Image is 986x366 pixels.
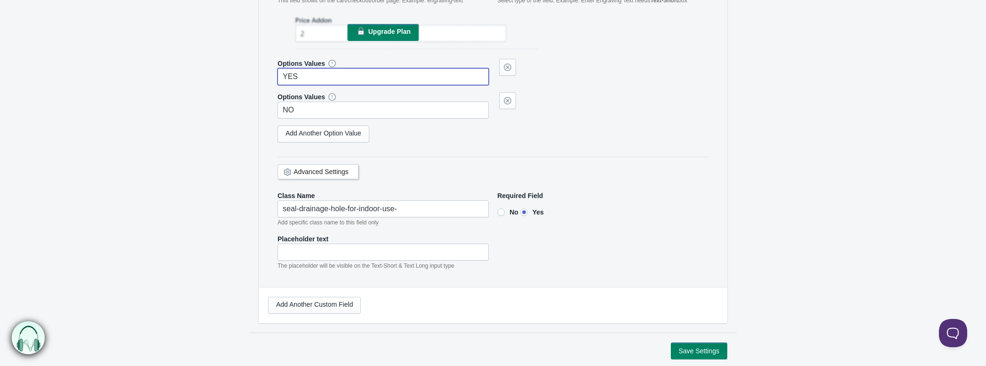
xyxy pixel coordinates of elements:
[939,319,967,347] iframe: Toggle Customer Support
[497,191,543,200] label: Required Field
[12,321,45,354] img: bxm.png
[520,208,528,216] input: Yes
[348,24,419,41] a: Upgrade Plan
[294,168,349,175] a: Advanced Settings
[278,263,454,269] em: The placeholder will be visible on the Text-Short & Text Long input type
[497,208,505,216] input: No
[368,28,411,35] span: Upgrade Plan
[278,59,325,68] label: Options Values
[268,297,361,314] a: Add Another Custom Field
[278,191,315,200] label: Class Name
[278,219,379,226] em: Add specific class name to this field only
[278,234,328,244] label: Placeholder text
[497,207,518,217] label: No
[278,92,325,102] label: Options Values
[278,126,369,143] a: Add Another Option Value
[278,12,539,49] img: price-addon-blur.png
[520,207,544,217] label: Yes
[671,342,727,359] button: Save Settings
